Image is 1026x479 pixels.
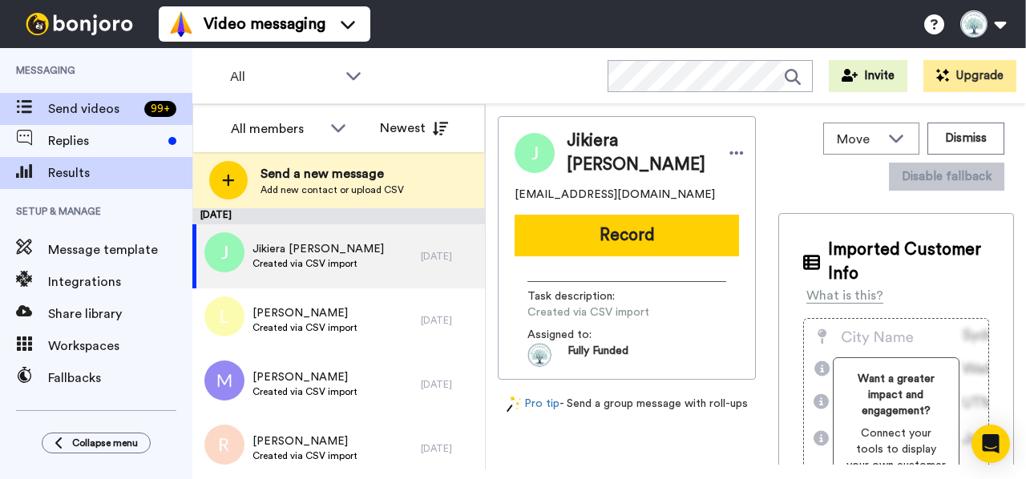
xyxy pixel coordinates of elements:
[204,425,244,465] img: r.png
[252,241,384,257] span: Jikiera [PERSON_NAME]
[971,425,1010,463] div: Open Intercom Messenger
[527,343,551,367] img: d1e7e7e5-f0f7-464d-ab0d-d2200758dbd2-1756131081.jpg
[204,296,244,336] img: l.png
[498,396,756,413] div: - Send a group message with roll-ups
[204,360,244,401] img: m.png
[168,11,194,37] img: vm-color.svg
[527,288,640,304] span: Task description :
[837,130,880,149] span: Move
[527,304,680,320] span: Created via CSV import
[252,321,357,334] span: Created via CSV import
[252,433,357,449] span: [PERSON_NAME]
[48,368,192,388] span: Fallbacks
[368,112,460,144] button: Newest
[829,60,907,92] button: Invite
[252,449,357,462] span: Created via CSV import
[48,240,192,260] span: Message template
[48,336,192,356] span: Workspaces
[421,314,477,327] div: [DATE]
[923,60,1016,92] button: Upgrade
[261,164,404,183] span: Send a new message
[527,327,640,343] span: Assigned to:
[507,396,521,413] img: magic-wand.svg
[48,304,192,324] span: Share library
[231,119,322,139] div: All members
[48,272,192,292] span: Integrations
[204,13,325,35] span: Video messaging
[421,250,477,263] div: [DATE]
[252,257,384,270] span: Created via CSV import
[144,101,176,117] div: 99 +
[421,378,477,391] div: [DATE]
[48,163,192,183] span: Results
[515,133,555,173] img: Image of Jikiera Peay
[828,238,989,286] span: Imported Customer Info
[230,67,337,87] span: All
[421,442,477,455] div: [DATE]
[252,305,357,321] span: [PERSON_NAME]
[889,163,1004,191] button: Disable fallback
[252,369,357,385] span: [PERSON_NAME]
[515,215,739,256] button: Record
[567,129,712,177] span: Jikiera [PERSON_NAME]
[507,396,559,413] a: Pro tip
[48,131,162,151] span: Replies
[806,286,883,305] div: What is this?
[252,385,357,398] span: Created via CSV import
[72,437,138,449] span: Collapse menu
[192,208,485,224] div: [DATE]
[42,433,151,453] button: Collapse menu
[846,371,946,419] span: Want a greater impact and engagement?
[927,123,1004,155] button: Dismiss
[48,99,138,119] span: Send videos
[19,13,139,35] img: bj-logo-header-white.svg
[261,183,404,196] span: Add new contact or upload CSV
[204,232,244,272] img: j.png
[515,187,715,203] span: [EMAIL_ADDRESS][DOMAIN_NAME]
[568,343,628,367] span: Fully Funded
